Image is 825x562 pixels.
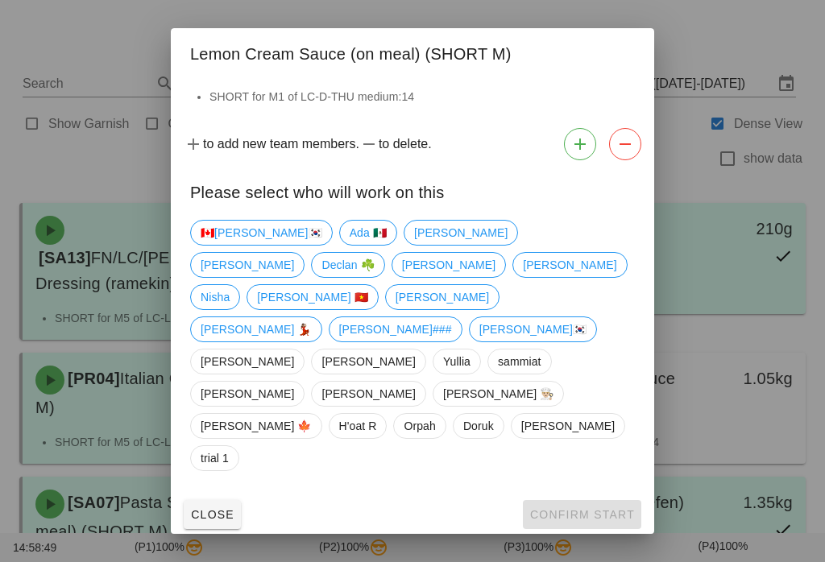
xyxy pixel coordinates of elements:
[201,253,294,277] span: [PERSON_NAME]
[523,253,616,277] span: [PERSON_NAME]
[414,221,508,245] span: [PERSON_NAME]
[201,446,229,470] span: trial 1
[321,253,374,277] span: Declan ☘️
[321,349,415,374] span: [PERSON_NAME]
[404,414,435,438] span: Orpah
[171,122,654,167] div: to add new team members. to delete.
[190,508,234,521] span: Close
[171,28,654,75] div: Lemon Cream Sauce (on meal) (SHORT M)
[396,285,489,309] span: [PERSON_NAME]
[201,414,312,438] span: [PERSON_NAME] 🍁
[339,317,452,341] span: [PERSON_NAME]###
[201,221,322,245] span: 🇨🇦[PERSON_NAME]🇰🇷
[479,317,587,341] span: [PERSON_NAME]🇰🇷
[257,285,368,309] span: [PERSON_NAME] 🇻🇳
[443,349,471,374] span: Yullia
[321,382,415,406] span: [PERSON_NAME]
[201,349,294,374] span: [PERSON_NAME]
[201,382,294,406] span: [PERSON_NAME]
[463,414,494,438] span: Doruk
[209,88,635,105] li: SHORT for M1 of LC-D-THU medium:14
[498,349,541,374] span: sammiat
[201,285,230,309] span: Nisha
[350,221,387,245] span: Ada 🇲🇽
[339,414,377,438] span: H'oat R
[184,500,241,529] button: Close
[171,167,654,213] div: Please select who will work on this
[201,317,312,341] span: [PERSON_NAME] 💃🏽
[443,382,554,406] span: [PERSON_NAME] 👨🏼‍🍳
[521,414,615,438] span: [PERSON_NAME]
[402,253,495,277] span: [PERSON_NAME]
